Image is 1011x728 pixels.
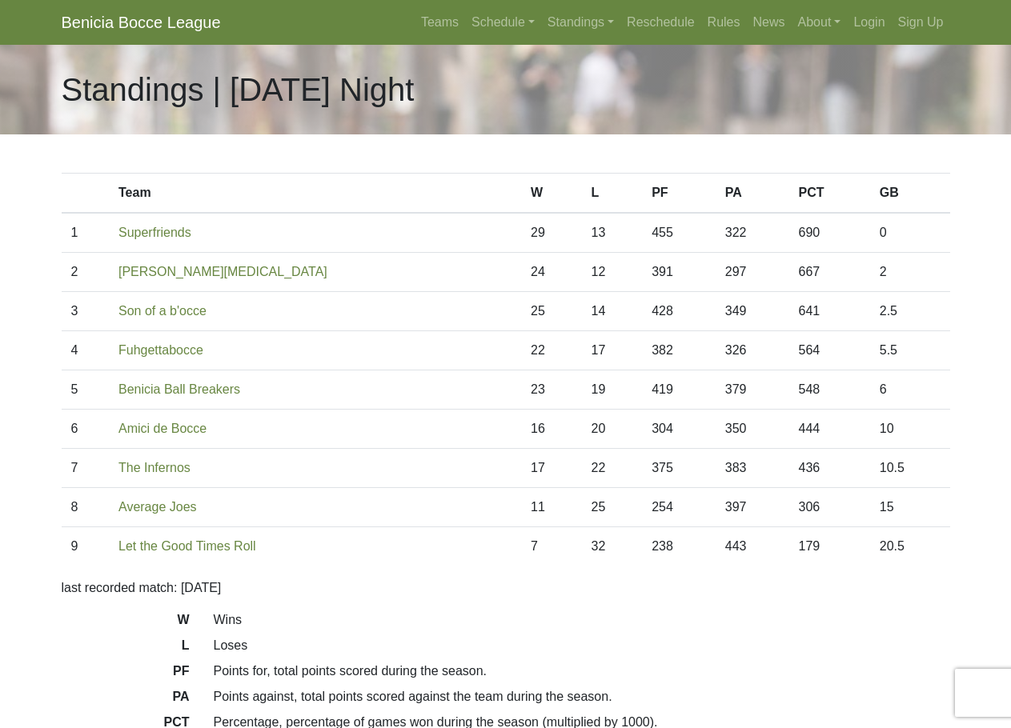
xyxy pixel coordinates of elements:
[870,292,950,331] td: 2.5
[716,292,789,331] td: 349
[521,449,582,488] td: 17
[202,662,962,681] dd: Points for, total points scored during the season.
[62,213,110,253] td: 1
[521,292,582,331] td: 25
[50,687,202,713] dt: PA
[541,6,620,38] a: Standings
[415,6,465,38] a: Teams
[788,527,869,566] td: 179
[870,527,950,566] td: 20.5
[62,527,110,566] td: 9
[109,174,521,214] th: Team
[521,410,582,449] td: 16
[870,488,950,527] td: 15
[582,174,643,214] th: L
[521,253,582,292] td: 24
[847,6,891,38] a: Login
[620,6,701,38] a: Reschedule
[788,253,869,292] td: 667
[716,331,789,370] td: 326
[582,410,643,449] td: 20
[582,527,643,566] td: 32
[747,6,792,38] a: News
[62,449,110,488] td: 7
[788,331,869,370] td: 564
[642,527,716,566] td: 238
[870,253,950,292] td: 2
[582,488,643,527] td: 25
[582,331,643,370] td: 17
[642,174,716,214] th: PF
[50,610,202,636] dt: W
[716,253,789,292] td: 297
[716,370,789,410] td: 379
[870,370,950,410] td: 6
[870,174,950,214] th: GB
[642,331,716,370] td: 382
[118,461,191,474] a: The Infernos
[642,292,716,331] td: 428
[701,6,747,38] a: Rules
[62,488,110,527] td: 8
[788,174,869,214] th: PCT
[62,292,110,331] td: 3
[716,410,789,449] td: 350
[642,370,716,410] td: 419
[792,6,848,38] a: About
[118,539,256,553] a: Let the Good Times Roll
[50,636,202,662] dt: L
[870,449,950,488] td: 10.5
[582,253,643,292] td: 12
[788,370,869,410] td: 548
[870,410,950,449] td: 10
[521,213,582,253] td: 29
[716,449,789,488] td: 383
[62,253,110,292] td: 2
[642,410,716,449] td: 304
[62,578,950,598] p: last recorded match: [DATE]
[716,488,789,527] td: 397
[202,636,962,655] dd: Loses
[788,410,869,449] td: 444
[716,174,789,214] th: PA
[118,343,203,357] a: Fuhgettabocce
[582,292,643,331] td: 14
[62,370,110,410] td: 5
[118,500,197,514] a: Average Joes
[642,488,716,527] td: 254
[870,331,950,370] td: 5.5
[62,6,221,38] a: Benicia Bocce League
[788,449,869,488] td: 436
[521,527,582,566] td: 7
[716,213,789,253] td: 322
[788,488,869,527] td: 306
[642,213,716,253] td: 455
[465,6,541,38] a: Schedule
[521,174,582,214] th: W
[202,610,962,630] dd: Wins
[118,265,327,278] a: [PERSON_NAME][MEDICAL_DATA]
[521,331,582,370] td: 22
[62,410,110,449] td: 6
[642,449,716,488] td: 375
[716,527,789,566] td: 443
[870,213,950,253] td: 0
[582,449,643,488] td: 22
[642,253,716,292] td: 391
[118,382,240,396] a: Benicia Ball Breakers
[788,213,869,253] td: 690
[521,488,582,527] td: 11
[62,331,110,370] td: 4
[582,213,643,253] td: 13
[118,304,207,318] a: Son of a b'occe
[202,687,962,706] dd: Points against, total points scored against the team during the season.
[582,370,643,410] td: 19
[788,292,869,331] td: 641
[62,70,415,109] h1: Standings | [DATE] Night
[892,6,950,38] a: Sign Up
[50,662,202,687] dt: PF
[118,226,191,239] a: Superfriends
[118,422,207,435] a: Amici de Bocce
[521,370,582,410] td: 23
